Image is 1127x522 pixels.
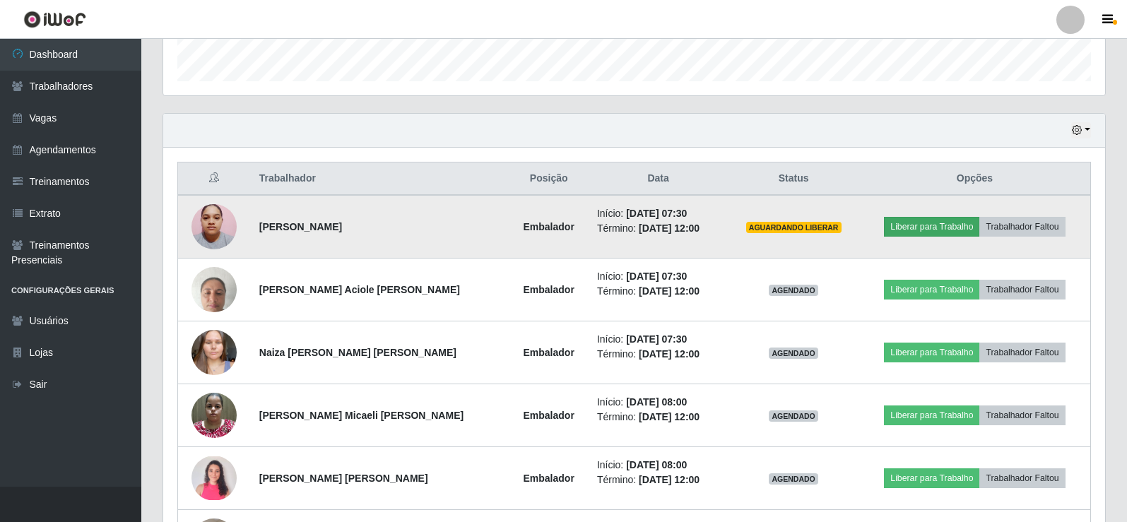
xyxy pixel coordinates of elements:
[884,280,979,299] button: Liberar para Trabalho
[597,206,719,221] li: Início:
[191,385,237,445] img: 1712714567127.jpeg
[597,410,719,425] li: Término:
[639,348,700,360] time: [DATE] 12:00
[639,223,700,234] time: [DATE] 12:00
[884,343,979,362] button: Liberar para Trabalho
[524,284,574,295] strong: Embalador
[524,473,574,484] strong: Embalador
[509,162,588,196] th: Posição
[859,162,1091,196] th: Opções
[259,410,464,421] strong: [PERSON_NAME] Micaeli [PERSON_NAME]
[626,396,687,408] time: [DATE] 08:00
[884,217,979,237] button: Liberar para Trabalho
[639,285,700,297] time: [DATE] 12:00
[191,260,237,320] img: 1726585318668.jpeg
[979,217,1065,237] button: Trabalhador Faltou
[639,474,700,485] time: [DATE] 12:00
[639,411,700,422] time: [DATE] 12:00
[979,343,1065,362] button: Trabalhador Faltou
[597,269,719,284] li: Início:
[597,332,719,347] li: Início:
[979,280,1065,299] button: Trabalhador Faltou
[769,348,818,359] span: AGENDADO
[769,410,818,422] span: AGENDADO
[524,410,574,421] strong: Embalador
[259,473,428,484] strong: [PERSON_NAME] [PERSON_NAME]
[746,222,842,233] span: AGUARDANDO LIBERAR
[191,456,237,500] img: 1749147835135.jpeg
[769,285,818,296] span: AGENDADO
[23,11,86,28] img: CoreUI Logo
[979,405,1065,425] button: Trabalhador Faltou
[524,221,574,232] strong: Embalador
[259,347,456,358] strong: Naiza [PERSON_NAME] [PERSON_NAME]
[626,208,687,219] time: [DATE] 07:30
[251,162,509,196] th: Trabalhador
[597,347,719,362] li: Término:
[728,162,859,196] th: Status
[191,196,237,256] img: 1726874061374.jpeg
[884,405,979,425] button: Liberar para Trabalho
[979,468,1065,488] button: Trabalhador Faltou
[597,473,719,487] li: Término:
[589,162,728,196] th: Data
[524,347,574,358] strong: Embalador
[597,221,719,236] li: Término:
[626,459,687,470] time: [DATE] 08:00
[884,468,979,488] button: Liberar para Trabalho
[769,473,818,485] span: AGENDADO
[626,333,687,345] time: [DATE] 07:30
[597,284,719,299] li: Término:
[259,284,460,295] strong: [PERSON_NAME] Aciole [PERSON_NAME]
[259,221,342,232] strong: [PERSON_NAME]
[597,458,719,473] li: Início:
[626,271,687,282] time: [DATE] 07:30
[597,395,719,410] li: Início:
[191,322,237,382] img: 1740081257605.jpeg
